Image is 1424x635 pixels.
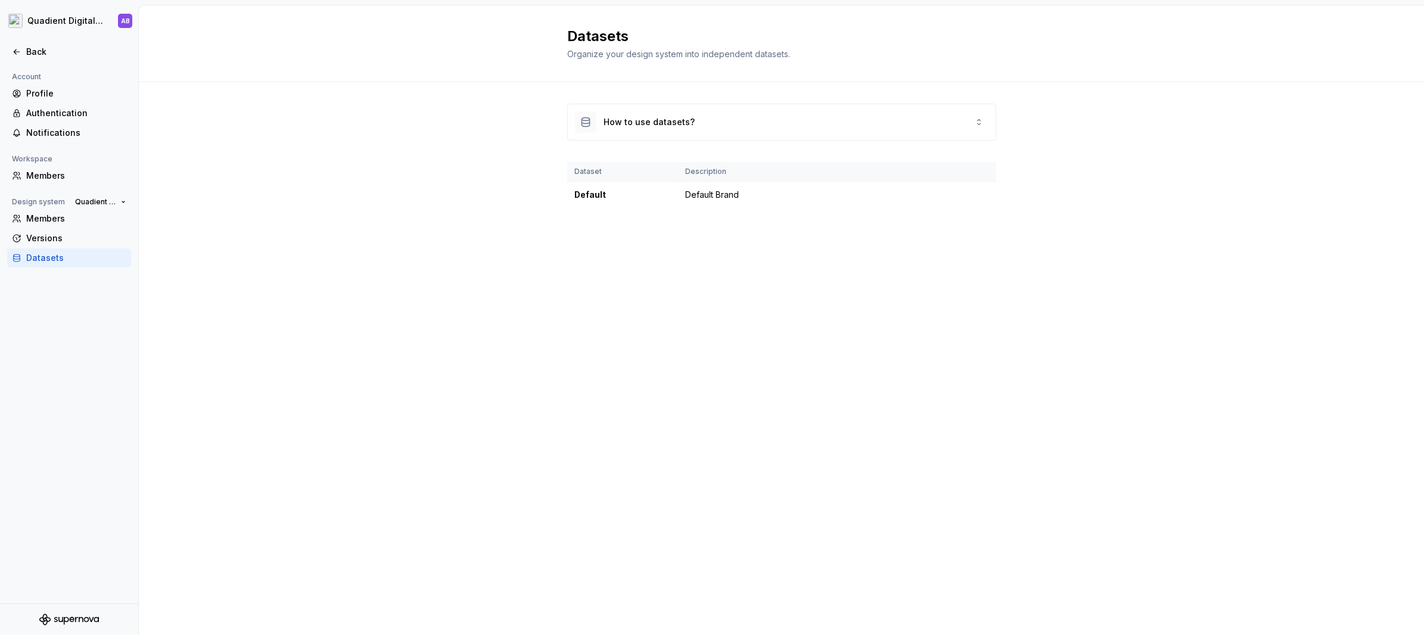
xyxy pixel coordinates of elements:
[7,70,46,84] div: Account
[678,182,996,208] td: Default Brand
[604,116,695,128] div: How to use datasets?
[8,14,23,28] img: 6523a3b9-8e87-42c6-9977-0b9a54b06238.png
[7,84,131,103] a: Profile
[26,232,126,244] div: Versions
[26,170,126,182] div: Members
[567,27,982,46] h2: Datasets
[567,162,678,182] th: Dataset
[567,49,790,59] span: Organize your design system into independent datasets.
[26,127,126,139] div: Notifications
[2,8,136,34] button: Quadient Digital Design SystemAB
[26,252,126,264] div: Datasets
[26,88,126,99] div: Profile
[7,209,131,228] a: Members
[26,107,126,119] div: Authentication
[7,248,131,267] a: Datasets
[26,46,126,58] div: Back
[75,197,116,207] span: Quadient Digital Design System
[7,229,131,248] a: Versions
[7,152,57,166] div: Workspace
[7,166,131,185] a: Members
[574,189,671,201] div: Default
[7,123,131,142] a: Notifications
[7,104,131,123] a: Authentication
[39,614,99,625] svg: Supernova Logo
[7,42,131,61] a: Back
[27,15,104,27] div: Quadient Digital Design System
[26,213,126,225] div: Members
[678,162,996,182] th: Description
[7,195,70,209] div: Design system
[121,16,130,26] div: AB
